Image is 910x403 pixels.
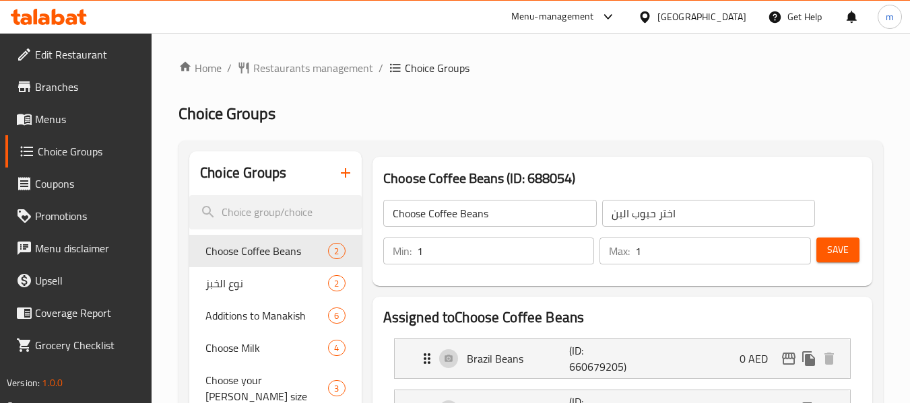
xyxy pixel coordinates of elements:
[35,46,141,63] span: Edit Restaurant
[189,332,361,364] div: Choose Milk4
[35,272,141,289] span: Upsell
[5,71,152,103] a: Branches
[5,297,152,329] a: Coverage Report
[7,374,40,392] span: Version:
[393,243,412,259] p: Min:
[609,243,630,259] p: Max:
[328,307,345,324] div: Choices
[379,60,383,76] li: /
[42,374,63,392] span: 1.0.0
[405,60,469,76] span: Choice Groups
[657,9,746,24] div: [GEOGRAPHIC_DATA]
[328,243,345,259] div: Choices
[5,264,152,297] a: Upsell
[886,9,894,24] span: m
[178,98,275,129] span: Choice Groups
[5,168,152,200] a: Coupons
[328,340,345,356] div: Choices
[740,351,779,367] p: 0 AED
[35,208,141,224] span: Promotions
[205,243,328,259] span: Choose Coffee Beans
[569,342,638,375] p: (ID: 660679205)
[383,307,862,328] h2: Assigned to Choose Coffee Beans
[816,237,859,262] button: Save
[329,382,344,395] span: 3
[35,79,141,95] span: Branches
[189,195,361,229] input: search
[819,349,839,369] button: delete
[200,163,286,183] h2: Choice Groups
[329,277,344,290] span: 2
[395,339,850,378] div: Expand
[5,103,152,135] a: Menus
[328,380,345,396] div: Choices
[178,60,883,76] nav: breadcrumb
[383,168,862,189] h3: Choose Coffee Beans (ID: 688054)
[467,351,570,367] p: Brazil Beans
[227,60,232,76] li: /
[5,38,152,71] a: Edit Restaurant
[5,135,152,168] a: Choice Groups
[205,340,328,356] span: Choose Milk
[178,60,222,76] a: Home
[38,143,141,159] span: Choice Groups
[35,176,141,192] span: Coupons
[35,240,141,256] span: Menu disclaimer
[511,9,594,25] div: Menu-management
[205,275,328,291] span: نوع الخبز
[5,329,152,361] a: Grocery Checklist
[205,307,328,324] span: Additions to Manakish
[779,349,799,369] button: edit
[827,242,849,258] span: Save
[329,245,344,258] span: 2
[329,309,344,322] span: 6
[35,305,141,321] span: Coverage Report
[383,333,862,384] li: Expand
[5,200,152,232] a: Promotions
[253,60,373,76] span: Restaurants management
[189,235,361,267] div: Choose Coffee Beans2
[237,60,373,76] a: Restaurants management
[35,337,141,353] span: Grocery Checklist
[799,349,819,369] button: duplicate
[328,275,345,291] div: Choices
[329,342,344,355] span: 4
[189,299,361,332] div: Additions to Manakish6
[35,111,141,127] span: Menus
[189,267,361,299] div: نوع الخبز2
[5,232,152,264] a: Menu disclaimer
